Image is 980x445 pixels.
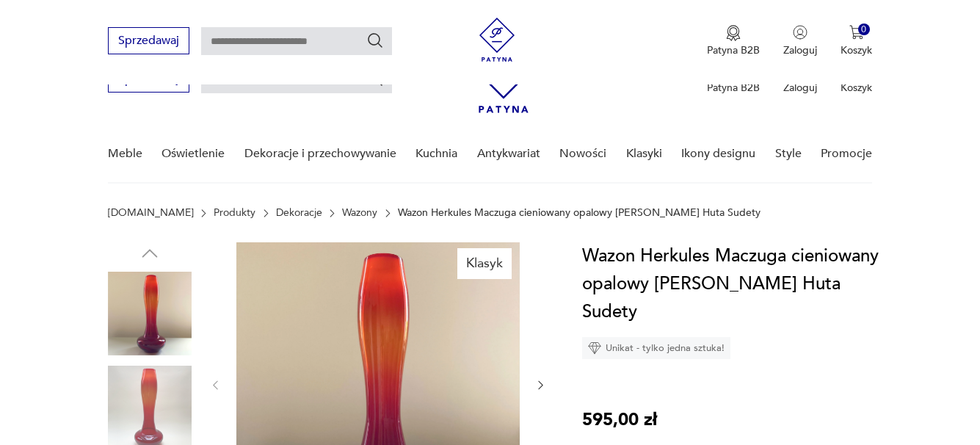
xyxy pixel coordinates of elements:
[626,126,662,182] a: Klasyki
[161,126,225,182] a: Oświetlenie
[841,25,872,57] button: 0Koszyk
[821,126,872,182] a: Promocje
[108,272,192,355] img: Zdjęcie produktu Wazon Herkules Maczuga cieniowany opalowy E. Gerczuk-Moskaluk Huta Sudety
[415,126,457,182] a: Kuchnia
[342,207,377,219] a: Wazony
[707,43,760,57] p: Patyna B2B
[841,43,872,57] p: Koszyk
[475,18,519,62] img: Patyna - sklep z meblami i dekoracjami vintage
[707,81,760,95] p: Patyna B2B
[457,248,512,279] div: Klasyk
[366,32,384,49] button: Szukaj
[783,25,817,57] button: Zaloguj
[588,341,601,355] img: Ikona diamentu
[849,25,864,40] img: Ikona koszyka
[707,25,760,57] a: Ikona medaluPatyna B2B
[582,406,657,434] p: 595,00 zł
[108,27,189,54] button: Sprzedawaj
[108,207,194,219] a: [DOMAIN_NAME]
[858,23,871,36] div: 0
[793,25,807,40] img: Ikonka użytkownika
[214,207,255,219] a: Produkty
[726,25,741,41] img: Ikona medalu
[681,126,755,182] a: Ikony designu
[841,81,872,95] p: Koszyk
[707,25,760,57] button: Patyna B2B
[244,126,396,182] a: Dekoracje i przechowywanie
[108,126,142,182] a: Meble
[398,207,761,219] p: Wazon Herkules Maczuga cieniowany opalowy [PERSON_NAME] Huta Sudety
[582,242,888,326] h1: Wazon Herkules Maczuga cieniowany opalowy [PERSON_NAME] Huta Sudety
[559,126,606,182] a: Nowości
[783,81,817,95] p: Zaloguj
[582,337,730,359] div: Unikat - tylko jedna sztuka!
[783,43,817,57] p: Zaloguj
[477,126,540,182] a: Antykwariat
[775,126,802,182] a: Style
[276,207,322,219] a: Dekoracje
[108,37,189,47] a: Sprzedawaj
[108,75,189,85] a: Sprzedawaj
